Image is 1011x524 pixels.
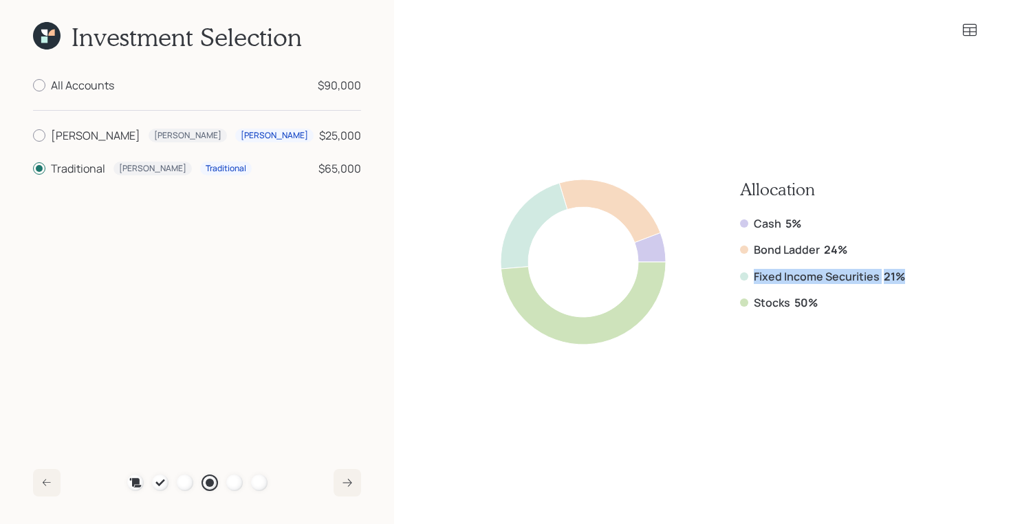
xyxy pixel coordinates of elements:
div: [PERSON_NAME] [241,130,308,142]
div: $65,000 [318,160,361,177]
label: Cash [754,216,781,231]
label: Stocks [754,295,790,310]
div: $25,000 [319,127,361,144]
div: $90,000 [318,77,361,94]
div: Traditional [206,163,246,175]
div: [PERSON_NAME] [154,130,221,142]
div: All Accounts [51,77,114,94]
b: 21% [884,269,905,284]
label: Bond Ladder [754,242,820,257]
b: 5% [785,216,801,231]
h1: Investment Selection [72,22,302,52]
h3: Allocation [740,179,905,199]
label: Fixed Income Securities [754,269,880,284]
div: [PERSON_NAME] [51,127,140,144]
b: 50% [794,295,818,310]
b: 24% [824,242,847,257]
div: [PERSON_NAME] [119,163,186,175]
div: Traditional [51,160,105,177]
